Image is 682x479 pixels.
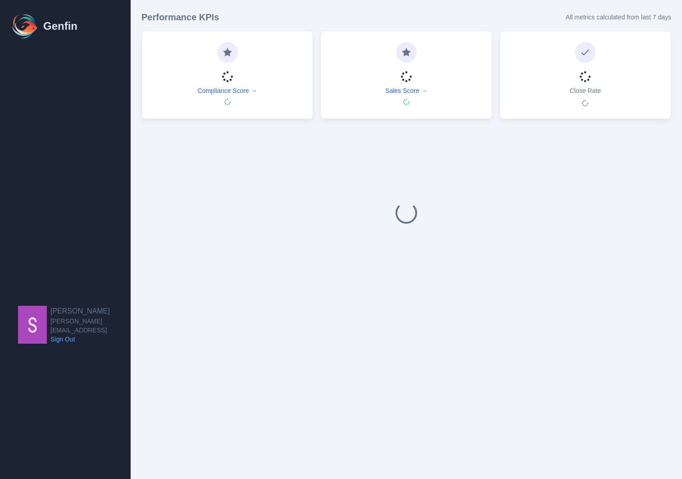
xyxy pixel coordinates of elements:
a: Compliance Score → [198,86,257,95]
img: Shane Wey [18,306,47,344]
h2: [PERSON_NAME] [50,306,131,317]
img: Logo [11,12,40,41]
p: Close Rate [570,86,601,95]
h3: Performance KPIs [141,11,219,23]
span: [PERSON_NAME][EMAIL_ADDRESS] [50,317,131,335]
h1: Genfin [43,19,77,33]
a: Sales Score → [385,86,427,95]
a: Sign Out [50,335,131,344]
p: All metrics calculated from last 7 days [566,13,671,22]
